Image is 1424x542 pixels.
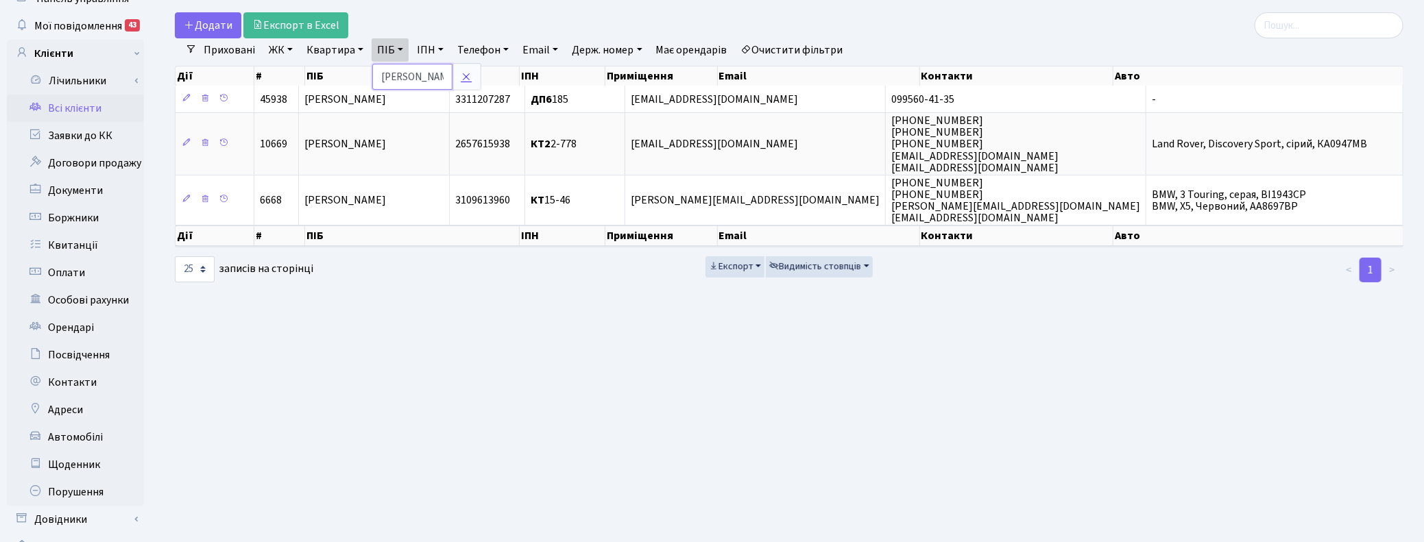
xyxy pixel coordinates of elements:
[455,92,510,107] span: 3311207287
[605,225,718,246] th: Приміщення
[651,38,733,62] a: Має орендарів
[7,122,144,149] a: Заявки до КК
[531,137,577,152] span: 2-778
[7,95,144,122] a: Всі клієнти
[631,193,880,208] span: [PERSON_NAME][EMAIL_ADDRESS][DOMAIN_NAME]
[260,137,287,152] span: 10669
[260,92,287,107] span: 45938
[260,193,282,208] span: 6668
[7,40,144,67] a: Клієнти
[7,478,144,506] a: Порушення
[7,341,144,369] a: Посвідчення
[891,113,1059,175] span: [PHONE_NUMBER] [PHONE_NUMBER] [PHONE_NUMBER] [EMAIL_ADDRESS][DOMAIN_NAME] [EMAIL_ADDRESS][DOMAIN_...
[1113,66,1403,86] th: Авто
[7,451,144,478] a: Щоденник
[304,193,386,208] span: [PERSON_NAME]
[455,193,510,208] span: 3109613960
[718,225,920,246] th: Email
[243,12,348,38] a: Експорт в Excel
[1113,225,1403,246] th: Авто
[1360,258,1381,282] a: 1
[605,66,718,86] th: Приміщення
[531,137,551,152] b: КТ2
[1255,12,1403,38] input: Пошук...
[198,38,261,62] a: Приховані
[7,12,144,40] a: Мої повідомлення43
[1152,92,1156,107] span: -
[175,256,313,282] label: записів на сторінці
[531,193,570,208] span: 15-46
[263,38,298,62] a: ЖК
[7,314,144,341] a: Орендарі
[531,92,568,107] span: 185
[631,137,798,152] span: [EMAIL_ADDRESS][DOMAIN_NAME]
[34,19,122,34] span: Мої повідомлення
[455,137,510,152] span: 2657615938
[520,66,605,86] th: ІПН
[891,92,954,107] span: 099560-41-35
[305,66,520,86] th: ПІБ
[372,38,409,62] a: ПІБ
[7,396,144,423] a: Адреси
[7,259,144,286] a: Оплати
[7,149,144,177] a: Договори продажу
[631,92,798,107] span: [EMAIL_ADDRESS][DOMAIN_NAME]
[766,256,873,278] button: Видимість стовпців
[411,38,449,62] a: ІПН
[176,66,254,86] th: Дії
[175,12,241,38] a: Додати
[531,193,544,208] b: КТ
[7,369,144,396] a: Контакти
[254,225,305,246] th: #
[301,38,369,62] a: Квартира
[517,38,564,62] a: Email
[305,225,520,246] th: ПІБ
[304,92,386,107] span: [PERSON_NAME]
[7,177,144,204] a: Документи
[304,137,386,152] span: [PERSON_NAME]
[531,92,552,107] b: ДП6
[769,260,861,273] span: Видимість стовпців
[705,256,765,278] button: Експорт
[452,38,514,62] a: Телефон
[254,66,305,86] th: #
[7,423,144,451] a: Автомобілі
[718,66,920,86] th: Email
[175,256,215,282] select: записів на сторінці
[1152,137,1367,152] span: Land Rover, Discovery Sport, сірий, КА0947МВ
[7,232,144,259] a: Квитанції
[891,175,1140,225] span: [PHONE_NUMBER] [PHONE_NUMBER] [PERSON_NAME][EMAIL_ADDRESS][DOMAIN_NAME] [EMAIL_ADDRESS][DOMAIN_NAME]
[920,225,1114,246] th: Контакти
[125,19,140,32] div: 43
[7,506,144,533] a: Довідники
[176,225,254,246] th: Дії
[709,260,753,273] span: Експорт
[736,38,849,62] a: Очистити фільтри
[1152,187,1306,214] span: BMW, 3 Touring, серая, ВІ1943СР BMW, X5, Червоний, AA8697BP
[566,38,647,62] a: Держ. номер
[16,67,144,95] a: Лічильники
[7,204,144,232] a: Боржники
[920,66,1114,86] th: Контакти
[184,18,232,33] span: Додати
[520,225,605,246] th: ІПН
[7,286,144,314] a: Особові рахунки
